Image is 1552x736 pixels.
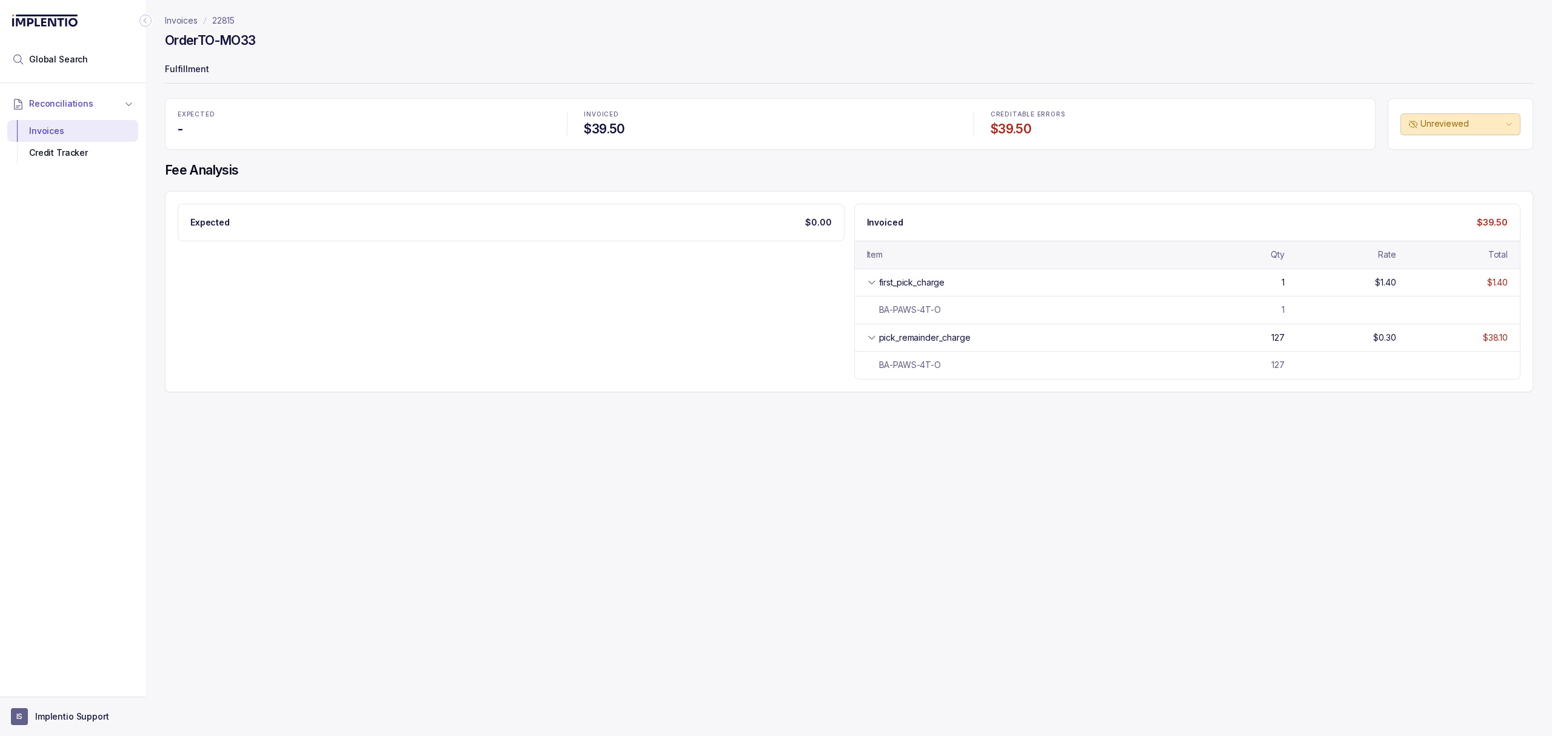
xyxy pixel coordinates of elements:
div: 1 [1282,304,1285,316]
p: Implentio Support [35,711,109,723]
div: Collapse Icon [138,13,153,28]
p: Expected [190,216,230,229]
p: CREDITABLE ERRORS [991,111,1363,118]
div: $1.40 [1375,276,1396,289]
button: User initialsImplentio Support [11,708,135,725]
h4: $39.50 [584,121,956,138]
a: 22815 [212,15,235,27]
p: Fulfillment [165,58,1533,82]
button: Unreviewed [1400,113,1520,135]
p: Unreviewed [1420,118,1503,130]
div: Invoices [17,120,129,142]
span: User initials [11,708,28,725]
div: 127 [1271,332,1285,344]
a: Invoices [165,15,198,27]
span: Global Search [29,53,88,65]
div: $0.30 [1373,332,1396,344]
div: 127 [1271,359,1285,371]
div: Item [867,249,883,261]
p: $39.50 [1477,216,1508,229]
nav: breadcrumb [165,15,235,27]
h4: Order TO-MO33 [165,32,255,49]
div: Total [1488,249,1508,261]
p: $0.00 [805,216,831,229]
div: Credit Tracker [17,142,129,164]
div: pick_remainder_charge [879,332,971,344]
div: BA-PAWS-4T-O [867,359,941,371]
p: EXPECTED [178,111,550,118]
div: BA-PAWS-4T-O [867,304,941,316]
span: Reconciliations [29,98,93,110]
button: Reconciliations [7,90,138,117]
h4: - [178,121,550,138]
div: $38.10 [1483,332,1508,344]
div: Qty [1271,249,1285,261]
h4: Fee Analysis [165,162,1533,179]
p: INVOICED [584,111,956,118]
div: Reconciliations [7,118,138,167]
div: first_pick_charge [879,276,945,289]
p: Invoiced [867,216,903,229]
div: Rate [1378,249,1396,261]
h4: $39.50 [991,121,1363,138]
div: $1.40 [1487,276,1508,289]
div: 1 [1282,276,1285,289]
